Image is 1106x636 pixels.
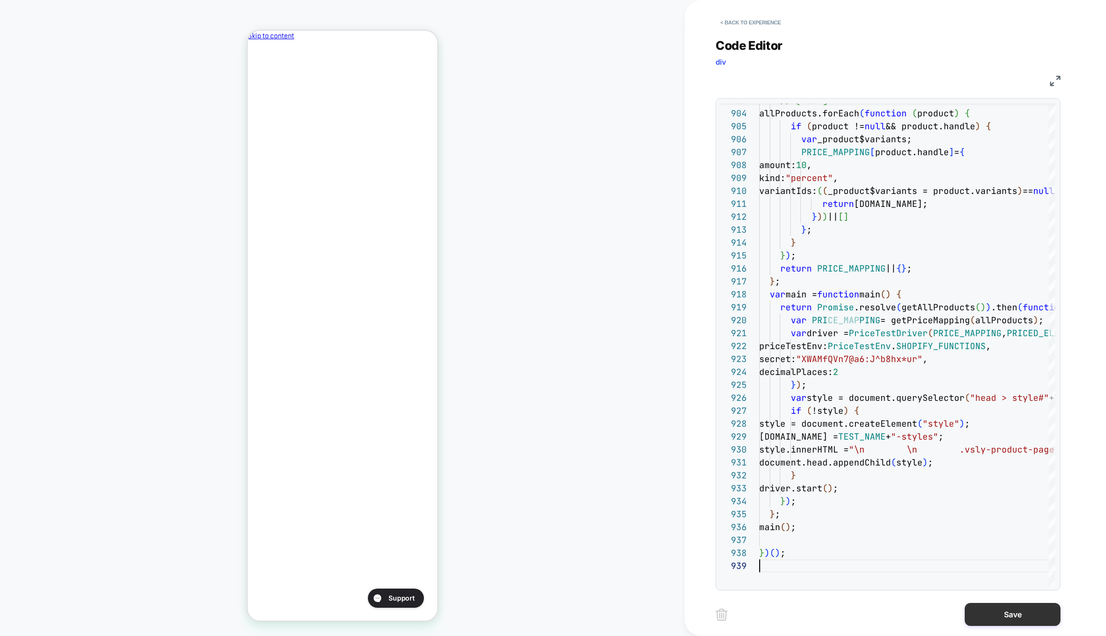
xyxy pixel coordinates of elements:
span: ) [796,379,801,390]
span: ( [807,121,812,132]
span: ( [780,522,786,533]
span: || [828,211,838,222]
span: null [865,121,886,132]
span: ; [775,276,780,287]
div: 904 [721,107,747,120]
span: product.handle [875,147,949,158]
span: { [965,108,970,119]
span: Promise [817,302,854,313]
div: 907 [721,146,747,159]
div: 908 [721,159,747,171]
span: } [791,379,796,390]
span: if [791,405,801,416]
span: "XWAMfQVn7@a6:J^b8hx*ur" [796,353,923,364]
div: 931 [721,456,747,469]
span: ) [775,547,780,558]
span: } [759,547,764,558]
div: 922 [721,340,747,352]
span: } [812,211,817,222]
span: , [833,172,838,183]
span: ) [817,211,822,222]
div: 921 [721,327,747,340]
span: style = document.createElement [759,418,917,429]
span: product [917,108,954,119]
span: return [822,198,854,209]
span: { [854,405,859,416]
span: return [780,263,812,274]
div: 906 [721,133,747,146]
span: . [891,341,896,352]
span: PriceTestEnv [828,341,891,352]
span: { [896,289,901,300]
div: 915 [721,249,747,262]
div: 925 [721,378,747,391]
button: < Back to experience [716,15,786,30]
span: style = document.querySelector [807,392,965,403]
span: ; [801,379,807,390]
span: { [959,147,965,158]
span: ) [986,302,991,313]
div: 936 [721,521,747,534]
span: , [1002,328,1007,339]
span: [ [870,147,875,158]
span: } [801,224,807,235]
span: allProducts [975,315,1033,326]
span: _product$variants = product.variants [828,185,1017,196]
div: 938 [721,546,747,559]
span: ( [965,392,970,403]
div: 933 [721,482,747,495]
span: TEST_NAME [838,431,886,442]
span: ) [981,302,986,313]
span: ; [928,457,933,468]
span: ) [786,250,791,261]
span: secret: [759,353,796,364]
span: } [901,263,907,274]
div: 927 [721,404,747,417]
span: ) [786,496,791,507]
span: } [770,509,775,520]
span: ( [891,457,896,468]
div: 935 [721,508,747,521]
span: ) [923,457,928,468]
button: Save [965,603,1060,626]
span: ( [817,185,822,196]
span: main [859,289,880,300]
span: ) [828,483,833,494]
span: , [986,341,991,352]
span: || [886,263,896,274]
span: Code Editor [716,38,783,53]
span: ) [886,289,891,300]
span: == [1023,185,1033,196]
span: "-styles" [891,431,938,442]
span: SHOPIFY_FUNCTIONS [896,341,986,352]
span: ; [791,522,796,533]
span: _product$variants; [817,134,912,145]
span: allProducts.forEach [759,108,859,119]
div: 924 [721,365,747,378]
span: PRICE_MAPPING [801,147,870,158]
span: ) [786,522,791,533]
span: [ [838,211,844,222]
span: ; [907,263,912,274]
div: 912 [721,210,747,223]
img: delete [716,609,728,621]
span: [DOMAIN_NAME] = [759,431,838,442]
span: ( [1017,302,1023,313]
span: ; [1038,315,1044,326]
span: && product.handle [886,121,975,132]
div: 928 [721,417,747,430]
span: function [1023,302,1065,313]
span: ( [807,405,812,416]
span: { [986,121,991,132]
span: document.head.appendChild [759,457,891,468]
div: 937 [721,534,747,546]
span: PRICED_ELEMENTS [1007,328,1086,339]
span: 10 [796,159,807,170]
span: var [770,289,786,300]
div: 920 [721,314,747,327]
span: function [817,289,859,300]
span: ) [975,121,981,132]
span: } [791,470,796,481]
